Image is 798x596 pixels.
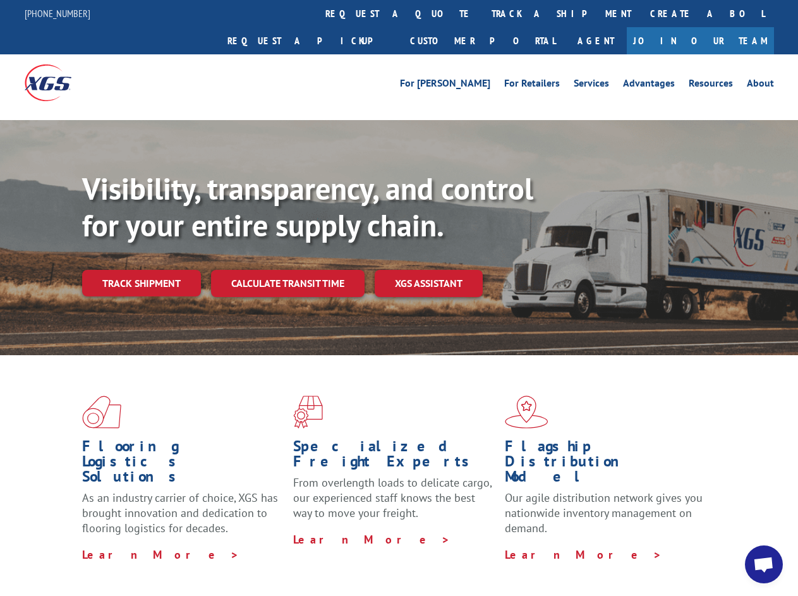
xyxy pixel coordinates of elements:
[623,78,675,92] a: Advantages
[82,396,121,429] img: xgs-icon-total-supply-chain-intelligence-red
[82,547,239,562] a: Learn More >
[505,396,548,429] img: xgs-icon-flagship-distribution-model-red
[627,27,774,54] a: Join Our Team
[293,532,450,547] a: Learn More >
[293,475,495,532] p: From overlength loads to delicate cargo, our experienced staff knows the best way to move your fr...
[505,439,706,490] h1: Flagship Distribution Model
[745,545,783,583] div: Open chat
[565,27,627,54] a: Agent
[400,78,490,92] a: For [PERSON_NAME]
[375,270,483,297] a: XGS ASSISTANT
[25,7,90,20] a: [PHONE_NUMBER]
[689,78,733,92] a: Resources
[293,396,323,429] img: xgs-icon-focused-on-flooring-red
[293,439,495,475] h1: Specialized Freight Experts
[211,270,365,297] a: Calculate transit time
[505,547,662,562] a: Learn More >
[82,490,278,535] span: As an industry carrier of choice, XGS has brought innovation and dedication to flooring logistics...
[218,27,401,54] a: Request a pickup
[82,270,201,296] a: Track shipment
[504,78,560,92] a: For Retailers
[747,78,774,92] a: About
[574,78,609,92] a: Services
[505,490,703,535] span: Our agile distribution network gives you nationwide inventory management on demand.
[82,169,533,245] b: Visibility, transparency, and control for your entire supply chain.
[401,27,565,54] a: Customer Portal
[82,439,284,490] h1: Flooring Logistics Solutions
